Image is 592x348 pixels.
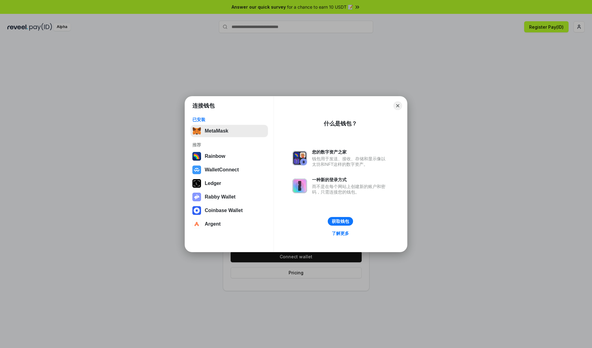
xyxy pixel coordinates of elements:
[205,181,221,186] div: Ledger
[192,220,201,228] img: svg+xml,%3Csvg%20width%3D%2228%22%20height%3D%2228%22%20viewBox%3D%220%200%2028%2028%22%20fill%3D...
[192,179,201,188] img: svg+xml,%3Csvg%20xmlns%3D%22http%3A%2F%2Fwww.w3.org%2F2000%2Fsvg%22%20width%3D%2228%22%20height%3...
[192,127,201,135] img: svg+xml,%3Csvg%20fill%3D%22none%22%20height%3D%2233%22%20viewBox%3D%220%200%2035%2033%22%20width%...
[192,193,201,201] img: svg+xml,%3Csvg%20xmlns%3D%22http%3A%2F%2Fwww.w3.org%2F2000%2Fsvg%22%20fill%3D%22none%22%20viewBox...
[191,164,268,176] button: WalletConnect
[328,217,353,226] button: 获取钱包
[332,231,349,236] div: 了解更多
[192,117,266,122] div: 已安装
[191,191,268,203] button: Rabby Wallet
[191,218,268,230] button: Argent
[205,154,225,159] div: Rainbow
[205,128,228,134] div: MetaMask
[191,177,268,190] button: Ledger
[192,152,201,161] img: svg+xml,%3Csvg%20width%3D%22120%22%20height%3D%22120%22%20viewBox%3D%220%200%20120%20120%22%20fil...
[191,150,268,162] button: Rainbow
[205,194,236,200] div: Rabby Wallet
[205,167,239,173] div: WalletConnect
[192,206,201,215] img: svg+xml,%3Csvg%20width%3D%2228%22%20height%3D%2228%22%20viewBox%3D%220%200%2028%2028%22%20fill%3D...
[393,101,402,110] button: Close
[332,219,349,224] div: 获取钱包
[312,156,388,167] div: 钱包用于发送、接收、存储和显示像以太坊和NFT这样的数字资产。
[312,177,388,182] div: 一种新的登录方式
[324,120,357,127] div: 什么是钱包？
[292,151,307,166] img: svg+xml,%3Csvg%20xmlns%3D%22http%3A%2F%2Fwww.w3.org%2F2000%2Fsvg%22%20fill%3D%22none%22%20viewBox...
[192,142,266,148] div: 推荐
[191,125,268,137] button: MetaMask
[191,204,268,217] button: Coinbase Wallet
[312,149,388,155] div: 您的数字资产之家
[292,178,307,193] img: svg+xml,%3Csvg%20xmlns%3D%22http%3A%2F%2Fwww.w3.org%2F2000%2Fsvg%22%20fill%3D%22none%22%20viewBox...
[205,208,243,213] div: Coinbase Wallet
[192,166,201,174] img: svg+xml,%3Csvg%20width%3D%2228%22%20height%3D%2228%22%20viewBox%3D%220%200%2028%2028%22%20fill%3D...
[312,184,388,195] div: 而不是在每个网站上创建新的账户和密码，只需连接您的钱包。
[192,102,215,109] h1: 连接钱包
[328,229,353,237] a: 了解更多
[205,221,221,227] div: Argent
